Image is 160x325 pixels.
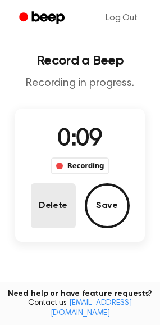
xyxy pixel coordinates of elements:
[94,4,149,31] a: Log Out
[85,183,130,228] button: Save Audio Record
[51,299,132,317] a: [EMAIL_ADDRESS][DOMAIN_NAME]
[31,183,76,228] button: Delete Audio Record
[51,157,109,174] div: Recording
[9,76,151,91] p: Recording in progress.
[9,54,151,67] h1: Record a Beep
[57,128,102,151] span: 0:09
[7,299,153,318] span: Contact us
[11,7,75,29] a: Beep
